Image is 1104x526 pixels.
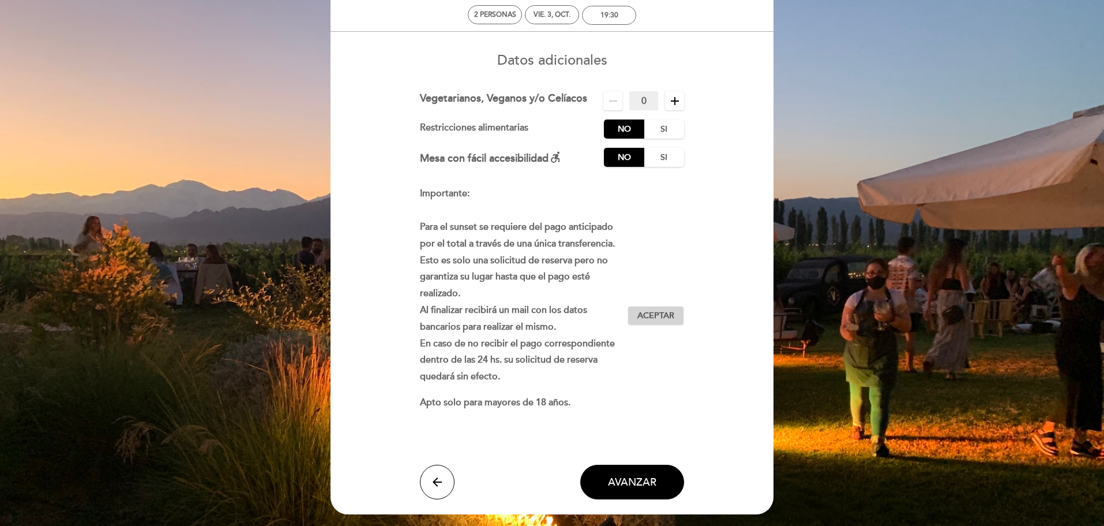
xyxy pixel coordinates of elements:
[420,91,587,110] div: Vegetarianos, Veganos y/o Celíacos
[430,475,444,489] i: arrow_back
[608,476,656,488] span: AVANZAR
[420,120,604,139] div: Restricciones alimentarias
[534,10,570,19] div: vie. 3, oct.
[644,148,684,167] label: Si
[606,94,620,108] i: remove
[580,465,684,499] button: AVANZAR
[644,120,684,139] label: Si
[604,120,644,139] label: No
[420,397,570,408] strong: Apto solo para mayores de 18 años.
[420,148,562,167] div: Mesa con fácil accesibilidad
[420,465,455,499] button: arrow_back
[474,10,516,19] span: 2 personas
[637,310,674,322] span: Aceptar
[600,11,618,20] div: 19:30
[497,52,607,69] span: Datos adicionales
[668,94,682,108] i: add
[628,306,684,326] button: Aceptar
[604,148,644,167] label: No
[420,188,615,382] strong: Importante: Para el sunset se requiere del pago anticipado por el total a través de una única tra...
[549,150,562,164] i: accessible_forward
